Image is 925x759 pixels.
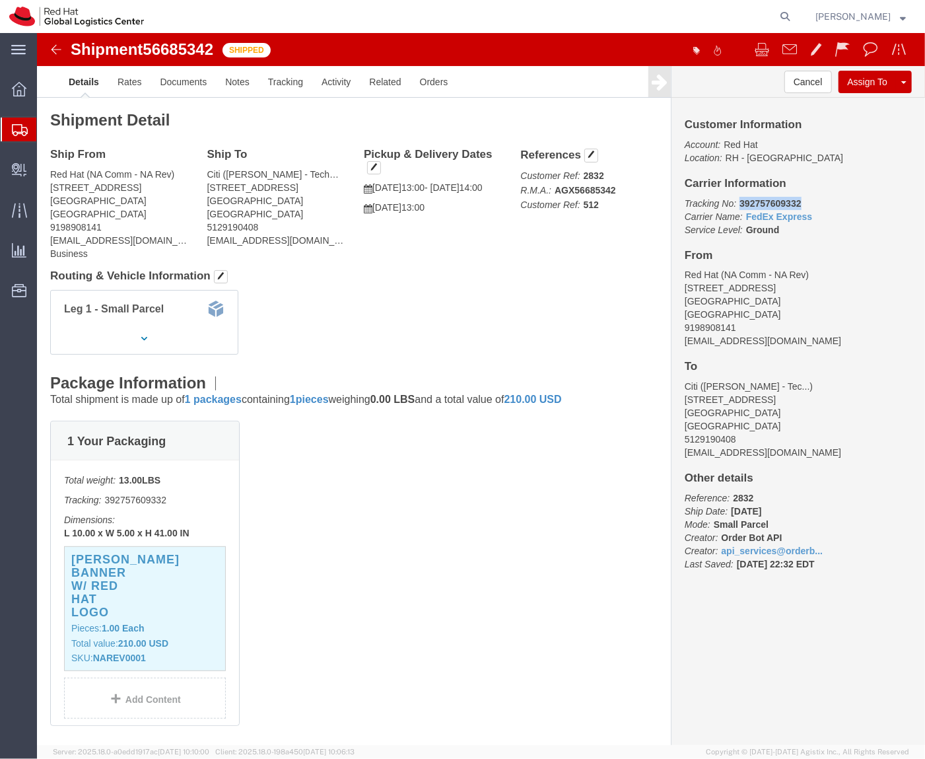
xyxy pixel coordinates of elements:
[303,748,355,756] span: [DATE] 10:06:13
[158,748,209,756] span: [DATE] 10:10:00
[215,748,355,756] span: Client: 2025.18.0-198a450
[9,7,144,26] img: logo
[815,9,891,24] span: Soojung Mansberger
[706,746,909,758] span: Copyright © [DATE]-[DATE] Agistix Inc., All Rights Reserved
[815,9,907,24] button: [PERSON_NAME]
[37,33,925,745] iframe: FS Legacy Container
[53,748,209,756] span: Server: 2025.18.0-a0edd1917ac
